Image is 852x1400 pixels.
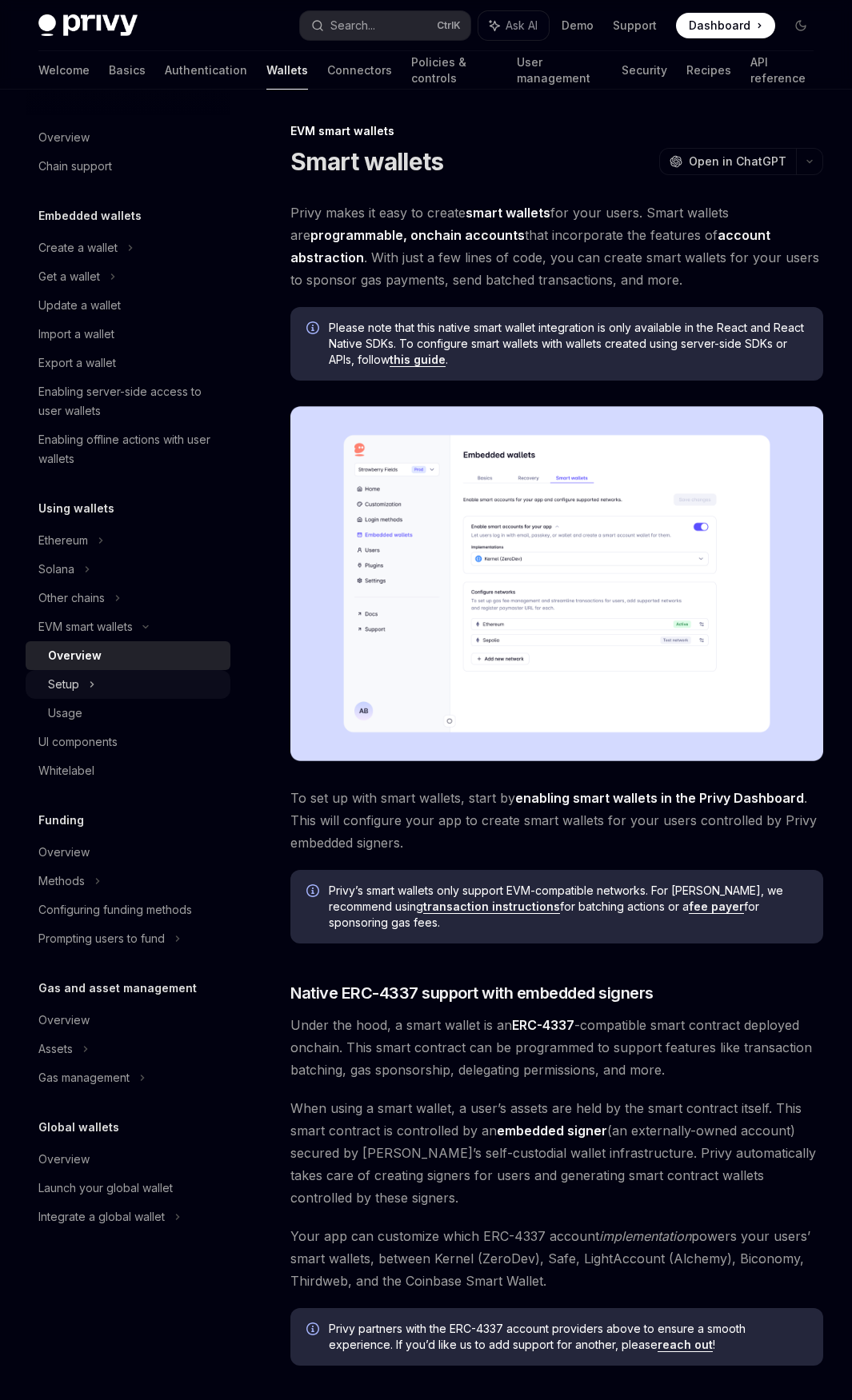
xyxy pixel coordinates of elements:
a: Overview [26,838,230,867]
em: implementation [599,1228,691,1244]
a: Configuring funding methods [26,895,230,924]
div: Enabling server-side access to user wallets [38,382,221,421]
a: Security [622,51,667,90]
button: Open in ChatGPT [659,148,796,175]
svg: Info [306,321,322,337]
a: enabling smart wallets in the Privy Dashboard [515,790,804,807]
a: Enabling offline actions with user wallets [26,425,230,473]
a: Overview [26,1006,230,1035]
div: Setup [48,675,79,694]
a: Authentication [165,51,247,90]
div: Create a wallet [38,238,118,257]
div: Overview [38,1150,90,1169]
h5: Embedded wallets [38,206,142,225]
svg: Info [306,884,322,900]
a: UI components [26,728,230,756]
a: Welcome [38,51,90,90]
div: Import a wallet [38,325,114,344]
div: Usage [48,704,82,723]
div: Overview [38,843,90,862]
div: Chain support [38,157,112,176]
div: Whitelabel [38,761,94,780]
a: Import a wallet [26,320,230,349]
a: Dashboard [676,13,775,38]
span: Your app can customize which ERC-4337 account powers your users’ smart wallets, between Kernel (Z... [290,1225,823,1292]
h5: Gas and asset management [38,979,197,998]
a: transaction instructions [423,899,560,914]
span: Privy makes it easy to create for your users. Smart wallets are that incorporate the features of ... [290,201,823,291]
h5: Funding [38,811,84,830]
div: Methods [38,872,85,891]
strong: embedded signer [497,1123,607,1139]
a: Basics [109,51,146,90]
span: Please note that this native smart wallet integration is only available in the React and React Na... [329,320,807,368]
div: Assets [38,1039,73,1059]
button: Toggle dark mode [788,13,814,38]
span: Under the hood, a smart wallet is an -compatible smart contract deployed onchain. This smart cont... [290,1014,823,1081]
a: Policies & controls [411,51,498,90]
a: Demo [562,18,594,34]
span: Ask AI [506,18,538,34]
div: Overview [38,128,90,147]
strong: smart wallets [466,205,550,221]
a: Overview [26,1145,230,1174]
h5: Global wallets [38,1118,119,1137]
div: Other chains [38,588,105,608]
div: Ethereum [38,531,88,550]
a: Usage [26,699,230,728]
a: ERC-4337 [512,1017,574,1034]
a: Update a wallet [26,291,230,320]
span: To set up with smart wallets, start by . This will configure your app to create smart wallets for... [290,787,823,854]
a: Wallets [266,51,308,90]
img: dark logo [38,14,138,37]
div: Gas management [38,1068,130,1087]
div: Enabling offline actions with user wallets [38,430,221,469]
a: API reference [750,51,814,90]
a: Connectors [327,51,392,90]
a: Chain support [26,152,230,181]
h1: Smart wallets [290,147,443,176]
div: Configuring funding methods [38,900,192,919]
img: Sample enable smart wallets [290,406,823,761]
h5: Using wallets [38,499,114,518]
a: User management [517,51,602,90]
span: Dashboard [689,18,750,34]
div: Update a wallet [38,296,121,315]
span: Privy’s smart wallets only support EVM-compatible networks. For [PERSON_NAME], we recommend using... [329,883,807,931]
a: reach out [658,1338,713,1352]
div: Prompting users to fund [38,929,165,948]
strong: programmable, onchain accounts [310,227,525,243]
span: Privy partners with the ERC-4337 account providers above to ensure a smooth experience. If you’d ... [329,1321,807,1353]
a: Overview [26,123,230,152]
div: EVM smart wallets [38,617,133,636]
div: Launch your global wallet [38,1179,173,1198]
a: this guide [390,353,446,367]
span: Open in ChatGPT [689,154,786,170]
a: Overview [26,641,230,670]
span: When using a smart wallet, a user’s assets are held by the smart contract itself. This smart cont... [290,1097,823,1209]
div: Search... [330,16,375,35]
div: Get a wallet [38,267,100,286]
div: Solana [38,560,74,579]
a: Support [613,18,657,34]
a: Export a wallet [26,349,230,377]
div: EVM smart wallets [290,123,823,139]
a: Enabling server-side access to user wallets [26,377,230,425]
div: Overview [48,646,102,665]
div: Overview [38,1011,90,1030]
div: Integrate a global wallet [38,1207,165,1226]
button: Ask AI [478,11,549,40]
div: UI components [38,732,118,752]
a: Launch your global wallet [26,1174,230,1203]
button: Search...CtrlK [300,11,470,40]
svg: Info [306,1322,322,1338]
div: Export a wallet [38,353,116,373]
span: Native ERC-4337 support with embedded signers [290,982,654,1004]
a: Whitelabel [26,756,230,785]
a: fee payer [689,899,744,914]
a: Recipes [686,51,731,90]
span: Ctrl K [437,19,461,32]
